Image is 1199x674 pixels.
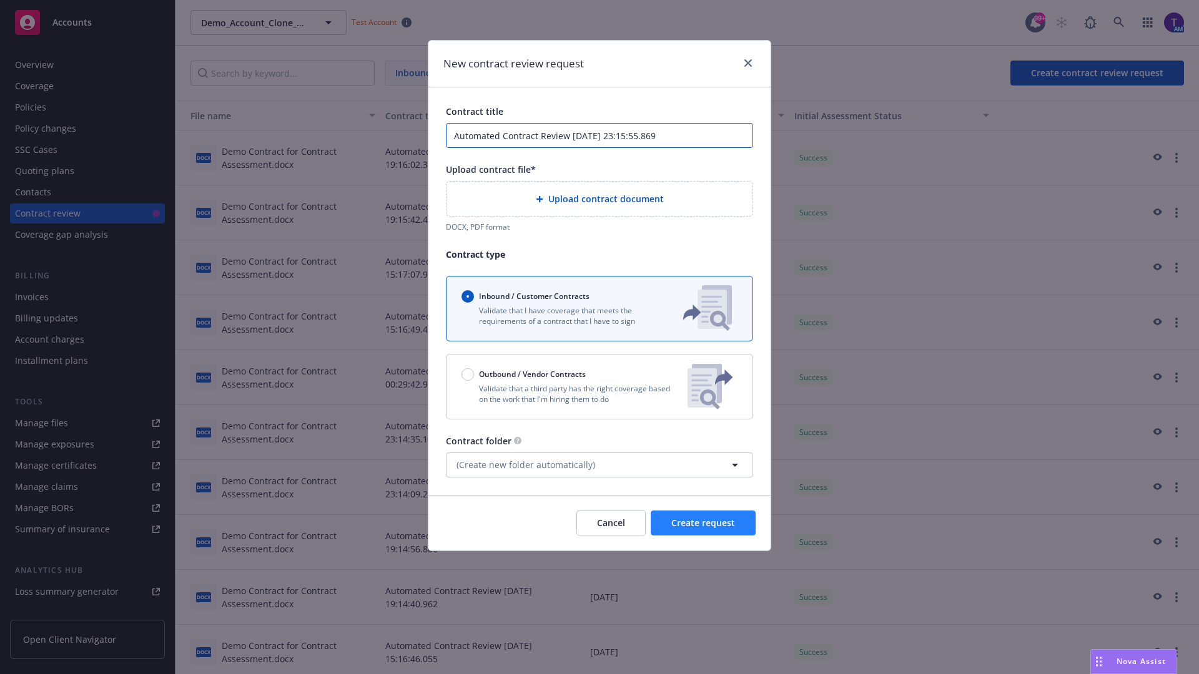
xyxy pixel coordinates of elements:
[446,248,753,261] p: Contract type
[1091,650,1107,673] div: Drag to move
[461,383,678,404] p: Validate that a third party has the right coverage based on the work that I'm hiring them to do
[443,56,584,72] h1: New contract review request
[446,123,753,148] input: Enter a title for this contract
[446,222,753,232] div: DOCX, PDF format
[446,354,753,419] button: Outbound / Vendor ContractsValidate that a third party has the right coverage based on the work t...
[446,435,511,447] span: Contract folder
[479,291,590,301] span: Inbound / Customer Contracts
[461,305,663,326] p: Validate that I have coverage that meets the requirements of a contract that I have to sign
[461,290,474,303] input: Inbound / Customer Contracts
[548,192,664,205] span: Upload contract document
[741,56,756,71] a: close
[1117,656,1166,667] span: Nova Assist
[597,517,625,529] span: Cancel
[461,368,474,381] input: Outbound / Vendor Contracts
[1090,649,1177,674] button: Nova Assist
[446,181,753,217] div: Upload contract document
[576,510,646,535] button: Cancel
[456,458,595,471] span: (Create new folder automatically)
[651,510,756,535] button: Create request
[446,164,536,175] span: Upload contract file*
[446,276,753,341] button: Inbound / Customer ContractsValidate that I have coverage that meets the requirements of a contra...
[446,105,503,117] span: Contract title
[479,369,586,379] span: Outbound / Vendor Contracts
[671,517,735,529] span: Create request
[446,452,753,477] button: (Create new folder automatically)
